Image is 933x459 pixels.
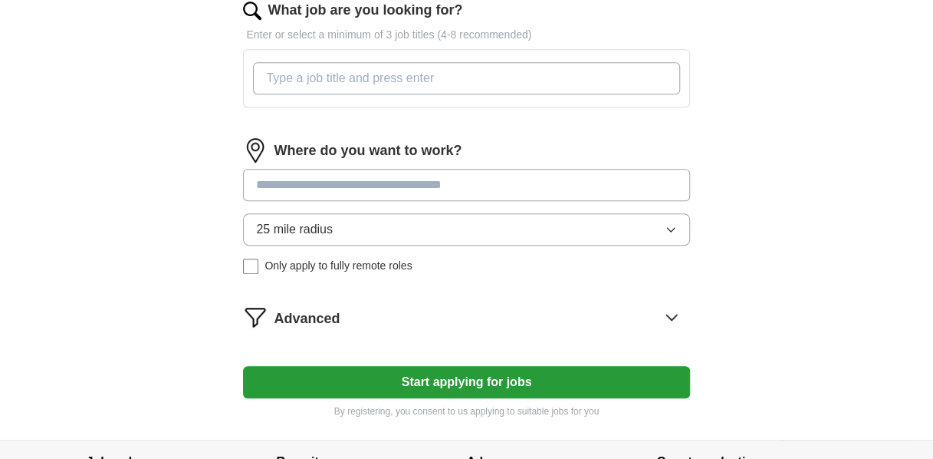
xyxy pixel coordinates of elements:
span: Advanced [274,309,340,329]
button: 25 mile radius [243,213,689,246]
span: Only apply to fully remote roles [264,258,412,274]
input: Type a job title and press enter [253,62,679,94]
span: 25 mile radius [256,220,333,239]
img: location.png [243,138,268,163]
input: Only apply to fully remote roles [243,259,258,274]
button: Start applying for jobs [243,366,689,398]
img: search.png [243,2,261,20]
img: filter [243,305,268,329]
p: By registering, you consent to us applying to suitable jobs for you [243,405,689,418]
p: Enter or select a minimum of 3 job titles (4-8 recommended) [243,27,689,43]
label: Where do you want to work? [274,140,462,161]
